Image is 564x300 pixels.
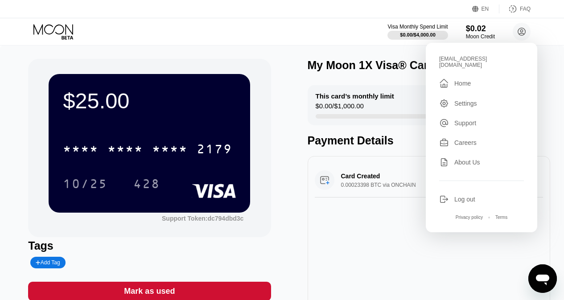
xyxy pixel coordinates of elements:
div: $0.02Moon Credit [466,24,495,40]
div: Payment Details [308,134,550,147]
div: $0.02 [466,24,495,33]
div: Careers [439,138,524,148]
div: Home [454,80,471,87]
div: Support [454,119,476,127]
div: Settings [454,100,477,107]
div:  [439,78,449,89]
div: My Moon 1X Visa® Card [308,59,435,72]
div: Mark as used [124,286,175,296]
div: Add Tag [36,259,60,266]
div: $0.00 / $1,000.00 [316,102,364,114]
div: This card’s monthly limit [316,92,394,100]
div: FAQ [499,4,531,13]
div: Add Tag [30,257,65,268]
div: 10/25 [63,178,107,192]
div: [EMAIL_ADDRESS][DOMAIN_NAME] [439,56,524,68]
div: Visa Monthly Spend Limit [387,24,448,30]
div: Terms [495,215,507,220]
div: $0.00 / $4,000.00 [400,32,436,37]
div: EN [482,6,489,12]
div: 10/25 [56,173,114,195]
div: Moon Credit [466,33,495,40]
div: FAQ [520,6,531,12]
div: About Us [454,159,480,166]
iframe: Button to launch messaging window, conversation in progress [528,264,557,293]
div: Support Token: dc794dbd3c [162,215,243,222]
div: Privacy policy [456,215,483,220]
div: Careers [454,139,477,146]
div: 428 [127,173,167,195]
div: Log out [454,196,475,203]
div: Support [439,118,524,128]
div: $25.00 [63,88,236,113]
div: 428 [133,178,160,192]
div: Tags [28,239,271,252]
div: EN [472,4,499,13]
div: Support Token:dc794dbd3c [162,215,243,222]
div: Settings [439,99,524,108]
div: Log out [439,194,524,204]
div: Visa Monthly Spend Limit$0.00/$4,000.00 [387,24,448,40]
div: Home [439,78,524,89]
div: About Us [439,157,524,167]
div: 2179 [197,143,232,157]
